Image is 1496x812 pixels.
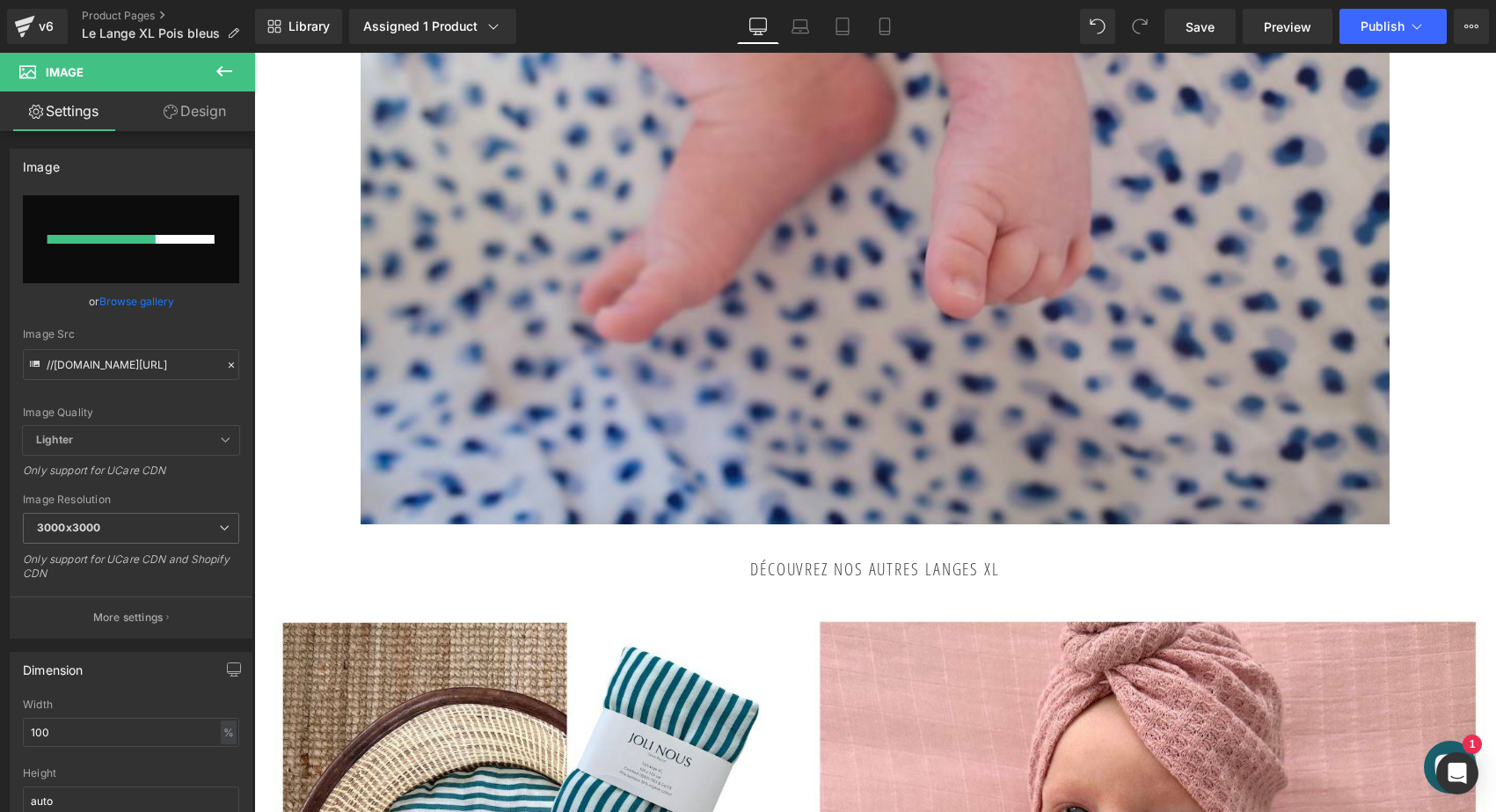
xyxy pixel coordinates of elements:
[255,9,342,44] a: New Library
[23,552,239,592] div: Only support for UCare CDN and Shopify CDN
[1454,9,1489,44] button: More
[23,464,239,489] div: Only support for UCare CDN
[23,699,239,711] div: Width
[23,406,239,419] div: Image Quality
[131,91,259,131] a: Design
[1164,688,1228,745] inbox-online-store-chat: Chat de la boutique en ligne Shopify
[35,15,57,38] div: v6
[93,610,164,625] p: More settings
[23,349,239,380] input: Link
[23,150,60,174] div: Image
[1436,752,1478,794] div: Open Intercom Messenger
[23,494,239,506] div: Image Resolution
[99,286,174,317] a: Browse gallery
[737,9,779,44] a: Desktop
[23,767,239,779] div: Height
[23,292,239,311] div: or
[36,433,73,446] b: Lighter
[1264,18,1311,36] span: Preview
[779,9,821,44] a: Laptop
[288,18,330,34] span: Library
[7,9,68,44] a: v6
[1361,19,1405,33] span: Publish
[23,653,84,677] div: Dimension
[1080,9,1115,44] button: Undo
[11,596,252,638] button: More settings
[1243,9,1332,44] a: Preview
[82,9,255,23] a: Product Pages
[1122,9,1157,44] button: Redo
[1186,18,1215,36] span: Save
[221,721,237,744] div: %
[821,9,864,44] a: Tablet
[46,65,84,79] span: Image
[82,26,220,40] span: Le Lange XL Pois bleus
[23,718,239,747] input: auto
[1339,9,1447,44] button: Publish
[37,521,100,534] b: 3000x3000
[23,328,239,340] div: Image Src
[363,18,502,35] div: Assigned 1 Product
[864,9,906,44] a: Mobile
